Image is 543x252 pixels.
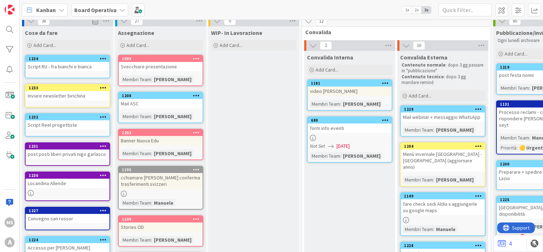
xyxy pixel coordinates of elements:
div: Membri Team [121,236,151,244]
div: 1231 [29,144,109,149]
span: : [151,199,152,207]
div: Menù invernale [GEOGRAPHIC_DATA] - [GEOGRAPHIC_DATA] (aggiornare anno) [401,149,485,172]
div: Membri Team [499,84,529,92]
span: : [340,100,341,108]
span: Add Card... [33,42,56,48]
div: Priorità [499,144,516,152]
div: 1232 [29,115,109,120]
span: 27 [131,17,143,25]
span: Assegnazione [118,29,154,36]
span: 80 [509,17,521,25]
div: 1195 [119,167,203,173]
div: 1208Mail ASC [119,93,203,108]
div: Svecchiare presentazione [119,62,203,71]
div: 1208 [119,93,203,99]
span: 3x [421,6,431,14]
p: : dopo 3 gg passare in "pubblicazione" [402,62,484,74]
div: 1149fare check sedi Aldia x aggiungerle su google maps [401,193,485,215]
img: Visit kanbanzone.com [5,5,15,15]
div: Membri Team [403,225,433,233]
div: 1227 [29,208,109,213]
span: Add Card... [316,67,338,73]
div: 1109 [122,217,203,222]
div: 1233 [29,85,109,90]
div: Priorità [499,233,516,241]
span: Convalida Interna [307,54,353,61]
div: Mail webinar + messaggio WhatsApp [401,112,485,122]
div: 1234 [29,56,109,61]
div: Script RU - fra bianchi e bianca [26,62,109,71]
span: Cose da fare [25,29,58,36]
span: : [433,225,434,233]
div: [PERSON_NAME] [152,112,193,120]
span: : [516,144,517,152]
div: [PERSON_NAME] [341,152,382,160]
div: 1195 [122,167,203,172]
div: Membri Team [310,152,340,160]
i: Not Set [310,143,325,149]
div: post posti liberi privati nigo garlasco [26,149,109,159]
span: [DATE] [337,142,350,150]
div: 1233Inviare newsletter birichina [26,85,109,100]
div: Membri Team [403,176,433,184]
div: 1231post posti liberi privati nigo garlasco [26,143,109,159]
div: 680 [308,117,392,124]
div: 1181video [PERSON_NAME] [308,80,392,96]
div: Membri Team [121,199,151,207]
div: 1202Banner Nuova Edu [119,130,203,145]
div: A [5,237,15,247]
div: Mail ASC [119,99,203,108]
div: 1234 [26,56,109,62]
div: MS [5,217,15,227]
div: Script Reel progettiste [26,120,109,130]
span: Kanban [36,6,56,14]
span: : [340,152,341,160]
div: 1181 [311,81,392,86]
strong: Contenuto normale [402,62,446,68]
b: Board Operativa [74,6,117,14]
div: 1232 [26,114,109,120]
div: 1228 [404,243,485,248]
div: cchiamare [PERSON_NAME] conferma trasferimenti svizzeri [119,173,203,189]
span: Support [15,1,32,10]
span: Convalida Esterna [400,54,447,61]
div: 1227 [26,208,109,214]
div: [PERSON_NAME] [152,236,193,244]
div: [PERSON_NAME] [152,75,193,83]
div: Banner Nuova Edu [119,136,203,145]
span: 2 [320,41,332,50]
span: Convalida [305,28,482,36]
span: 0 [224,17,236,25]
div: Manuele [152,199,175,207]
input: Quick Filter... [439,4,492,16]
div: 1099 [122,56,203,61]
div: 1234Script RU - fra bianchi e bianca [26,56,109,71]
div: 1099Svecchiare presentazione [119,56,203,71]
div: 1149 [401,193,485,199]
div: Membri Team [403,126,433,134]
div: 1149 [404,194,485,199]
a: 4 [498,239,512,248]
span: 10 [413,41,425,50]
div: 1204 [404,144,485,149]
div: 1227Convegno san rossor [26,208,109,223]
div: 1230 [29,173,109,178]
div: Membri Team [499,134,529,142]
div: 1231 [26,143,109,149]
div: form info eventi [308,124,392,133]
div: 1229 [401,106,485,112]
div: 1109 [119,216,203,222]
span: Add Card... [505,51,527,57]
div: Stories OD [119,222,203,232]
div: 1228 [401,242,485,249]
div: 1109Stories OD [119,216,203,232]
div: Convegno san rossor [26,214,109,223]
div: 1233 [26,85,109,91]
div: Manuele [434,225,457,233]
div: 1181 [308,80,392,86]
div: Membri Team [121,112,151,120]
div: video [PERSON_NAME] [308,86,392,96]
span: : [529,134,530,142]
div: fare check sedi Aldia x aggiungerle su google maps [401,199,485,215]
span: 12 [315,17,327,26]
